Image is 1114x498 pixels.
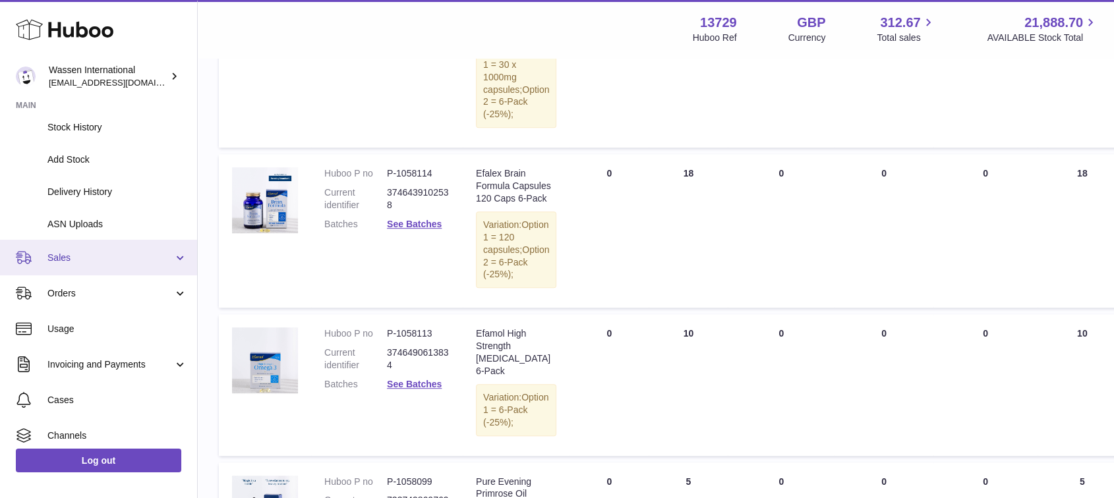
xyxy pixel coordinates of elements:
[49,64,167,89] div: Wassen International
[387,219,442,229] a: See Batches
[983,476,988,487] span: 0
[483,47,548,95] span: Option 1 = 30 x 1000mg capsules;
[47,153,187,166] span: Add Stock
[835,314,933,455] td: 0
[324,327,387,340] dt: Huboo P no
[47,252,173,264] span: Sales
[47,186,187,198] span: Delivery History
[483,244,549,280] span: Option 2 = 6-Pack (-25%);
[1024,14,1083,32] span: 21,888.70
[324,346,387,372] dt: Current identifier
[700,14,737,32] strong: 13729
[877,32,935,44] span: Total sales
[570,314,649,455] td: 0
[476,211,556,288] div: Variation:
[324,186,387,211] dt: Current identifier
[649,314,728,455] td: 10
[387,186,450,211] dd: 3746439102538
[387,346,450,372] dd: 3746490613834
[47,121,187,134] span: Stock History
[880,14,920,32] span: 312.67
[324,378,387,391] dt: Batches
[232,167,298,233] img: product image
[16,67,36,86] img: gemma.moses@wassen.com
[877,14,935,44] a: 312.67 Total sales
[693,32,737,44] div: Huboo Ref
[788,32,826,44] div: Currency
[47,429,187,442] span: Channels
[987,32,1098,44] span: AVAILABLE Stock Total
[47,287,173,300] span: Orders
[983,168,988,179] span: 0
[47,394,187,406] span: Cases
[483,392,548,428] span: Option 1 = 6-Pack (-25%);
[387,476,450,488] dd: P-1058099
[387,327,450,340] dd: P-1058113
[16,449,181,472] a: Log out
[324,476,387,488] dt: Huboo P no
[483,84,549,120] span: Option 2 = 6-Pack (-25%);
[387,379,442,389] a: See Batches
[835,154,933,308] td: 0
[324,218,387,231] dt: Batches
[983,328,988,339] span: 0
[49,77,194,88] span: [EMAIL_ADDRESS][DOMAIN_NAME]
[476,384,556,436] div: Variation:
[987,14,1098,44] a: 21,888.70 AVAILABLE Stock Total
[232,327,298,393] img: product image
[476,327,556,377] div: Efamol High Strength [MEDICAL_DATA] 6-Pack
[47,323,187,335] span: Usage
[47,218,187,231] span: ASN Uploads
[797,14,825,32] strong: GBP
[483,219,548,255] span: Option 1 = 120 capsules;
[728,314,835,455] td: 0
[728,154,835,308] td: 0
[649,154,728,308] td: 18
[476,39,556,128] div: Variation:
[476,167,556,205] div: Efalex Brain Formula Capsules 120 Caps 6-Pack
[387,167,450,180] dd: P-1058114
[324,167,387,180] dt: Huboo P no
[47,358,173,371] span: Invoicing and Payments
[570,154,649,308] td: 0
